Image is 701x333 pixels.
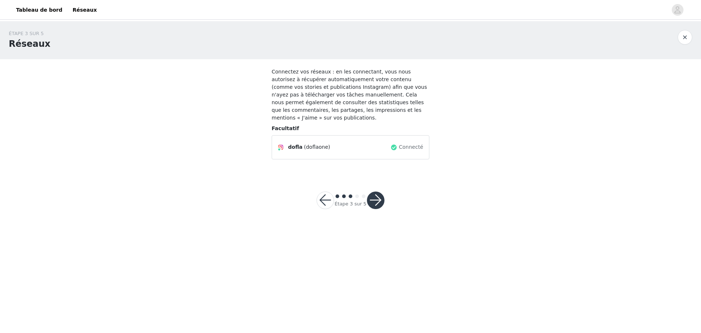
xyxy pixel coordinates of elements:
font: Facultatif [272,125,299,131]
a: Réseaux [68,1,101,18]
font: (doflaone) [304,144,330,150]
font: Réseaux [9,39,50,49]
font: Réseaux [73,7,97,12]
font: Tableau de bord [16,7,62,12]
font: Connectez vos réseaux : en les connectant, vous nous autorisez à récupérer automatiquement votre ... [272,69,427,121]
div: avatar [674,4,681,16]
font: Connecté [399,144,424,150]
font: dofla [288,144,302,150]
font: Étape 3 sur 5 [335,201,367,207]
img: Icône Instagram [278,144,284,150]
font: ÉTAPE 3 SUR 5 [9,31,44,36]
a: Tableau de bord [12,1,67,18]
